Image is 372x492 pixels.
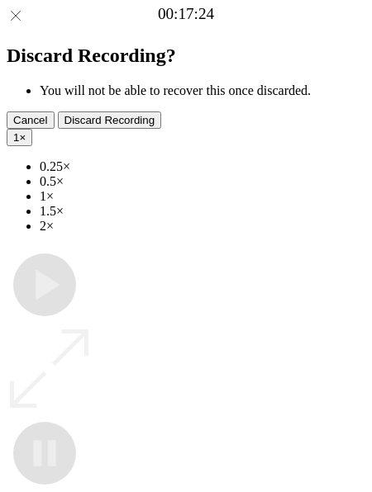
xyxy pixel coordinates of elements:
[7,111,55,129] button: Cancel
[40,83,365,98] li: You will not be able to recover this once discarded.
[58,111,162,129] button: Discard Recording
[40,159,365,174] li: 0.25×
[40,219,365,234] li: 2×
[40,189,365,204] li: 1×
[7,45,365,67] h2: Discard Recording?
[40,174,365,189] li: 0.5×
[7,129,32,146] button: 1×
[158,5,214,23] a: 00:17:24
[40,204,365,219] li: 1.5×
[13,131,19,144] span: 1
